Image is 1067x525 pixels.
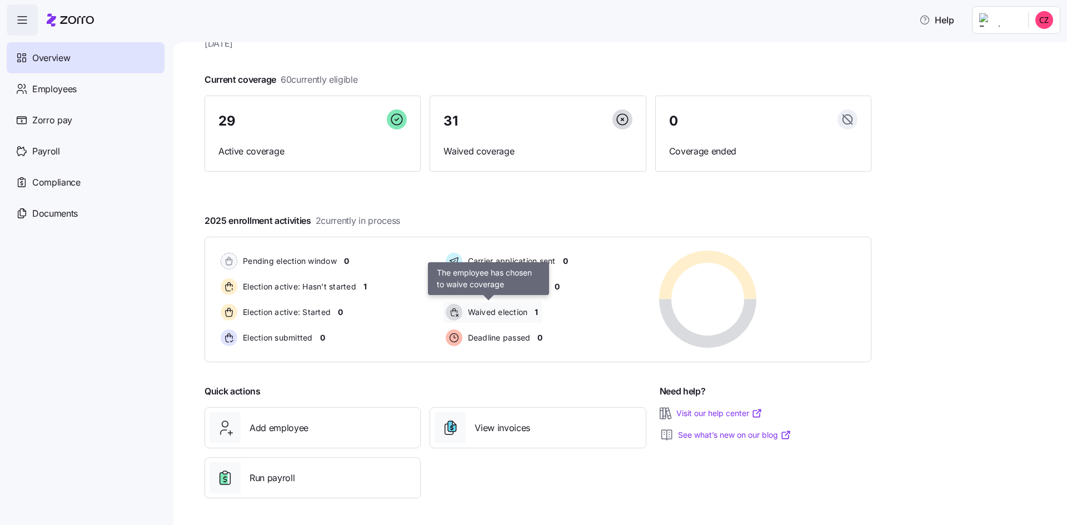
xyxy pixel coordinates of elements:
[465,281,547,292] span: Enrollment confirmed
[910,9,963,31] button: Help
[32,82,77,96] span: Employees
[240,281,356,292] span: Election active: Hasn't started
[205,214,400,228] span: 2025 enrollment activities
[250,421,308,435] span: Add employee
[7,42,164,73] a: Overview
[465,256,556,267] span: Carrier application sent
[240,307,331,318] span: Election active: Started
[537,332,542,343] span: 0
[218,114,235,128] span: 29
[205,384,261,398] span: Quick actions
[443,114,457,128] span: 31
[678,429,791,441] a: See what’s new on our blog
[660,384,706,398] span: Need help?
[979,13,1019,27] img: Employer logo
[240,332,313,343] span: Election submitted
[32,207,78,221] span: Documents
[7,136,164,167] a: Payroll
[32,176,81,189] span: Compliance
[218,144,407,158] span: Active coverage
[32,113,72,127] span: Zorro pay
[676,408,762,419] a: Visit our help center
[563,256,568,267] span: 0
[363,281,367,292] span: 1
[205,73,358,87] span: Current coverage
[281,73,358,87] span: 60 currently eligible
[338,307,343,318] span: 0
[316,214,400,228] span: 2 currently in process
[475,421,530,435] span: View invoices
[465,332,531,343] span: Deadline passed
[7,73,164,104] a: Employees
[7,104,164,136] a: Zorro pay
[320,332,325,343] span: 0
[555,281,560,292] span: 0
[250,471,295,485] span: Run payroll
[465,307,528,318] span: Waived election
[344,256,349,267] span: 0
[535,307,538,318] span: 1
[205,37,871,51] span: [DATE]
[7,167,164,198] a: Compliance
[7,198,164,229] a: Documents
[669,144,857,158] span: Coverage ended
[32,51,70,65] span: Overview
[1035,11,1053,29] img: 9727d2863a7081a35fb3372cb5aaeec9
[919,13,954,27] span: Help
[240,256,337,267] span: Pending election window
[443,144,632,158] span: Waived coverage
[32,144,60,158] span: Payroll
[669,114,678,128] span: 0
